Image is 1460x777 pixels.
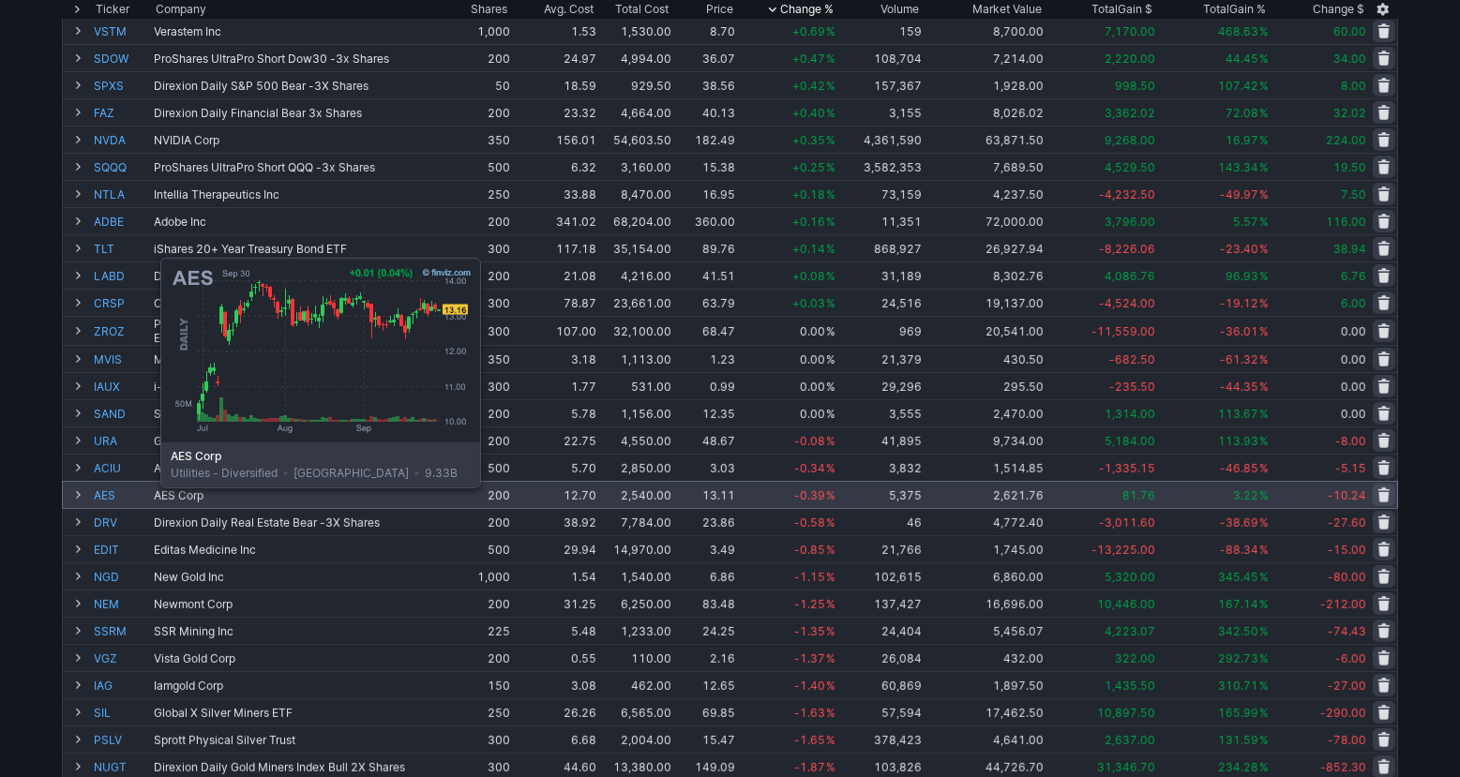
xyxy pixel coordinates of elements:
span: % [826,242,835,256]
div: CRISPR Therapeutics AG [154,296,443,310]
td: 5.70 [512,454,598,481]
span: +0.25 [792,160,825,174]
span: 345.45 [1218,570,1258,584]
span: 9,268.00 [1105,133,1155,147]
td: 23.32 [512,98,598,126]
td: 3,555 [837,399,924,426]
span: -19.12 [1220,296,1258,310]
td: 4,772.40 [924,508,1046,535]
td: 1,000 [444,17,512,44]
span: % [826,296,835,310]
a: SAND [94,400,150,426]
td: 2,470.00 [924,399,1046,426]
td: 300 [444,234,512,261]
a: CRSP [94,290,150,316]
span: -11,559.00 [1091,324,1155,338]
a: URA [94,427,150,454]
td: 68.47 [673,316,737,345]
span: 107.42 [1218,79,1258,93]
span: 34.00 [1333,52,1366,66]
td: 12.35 [673,399,737,426]
div: ProShares UltraPro Short QQQ -3x Shares [154,160,443,174]
span: -44.35 [1220,380,1258,394]
span: 0.00 [800,407,825,421]
span: % [826,380,835,394]
td: 200 [444,481,512,508]
div: Utilities - Diversified [GEOGRAPHIC_DATA] 9.33B [161,442,480,487]
a: ADBE [94,208,150,234]
td: 41,895 [837,426,924,454]
a: ZROZ [94,317,150,345]
a: PSLV [94,726,150,753]
td: 18.59 [512,71,598,98]
span: -235.50 [1109,380,1155,394]
span: % [826,187,835,202]
span: 96.93 [1226,269,1258,283]
div: PIMCO 25+ Year Zero Coupon U.S. Treasury Index ETF [154,317,443,345]
td: 20,541.00 [924,316,1046,345]
td: 68,204.00 [598,207,673,234]
td: 0.99 [673,372,737,399]
span: % [826,434,835,448]
div: NVIDIA Corp [154,133,443,147]
a: SIL [94,699,150,725]
td: 3.03 [673,454,737,481]
td: 16.95 [673,180,737,207]
span: 3,362.02 [1105,106,1155,120]
td: 36.07 [673,44,737,71]
span: 6.76 [1341,269,1366,283]
td: 1,928.00 [924,71,1046,98]
div: Microvision Inc [154,352,443,366]
span: -1,335.15 [1099,461,1155,475]
span: % [1259,434,1269,448]
div: AES Corp [154,488,443,502]
a: VGZ [94,645,150,671]
td: 3,582,353 [837,153,924,180]
a: IAG [94,672,150,698]
span: +0.69 [792,24,825,38]
span: % [1259,324,1269,338]
a: ACIU [94,455,150,481]
span: 5,320.00 [1105,570,1155,584]
td: 78.87 [512,289,598,316]
span: 116.00 [1326,215,1366,229]
td: 35,154.00 [598,234,673,261]
td: 102,615 [837,562,924,590]
div: Sandstorm Gold Ltd [154,407,443,421]
span: 0.00 [800,380,825,394]
td: 21,766 [837,535,924,562]
span: 0.00 [1341,352,1366,366]
div: Direxion Daily Real Estate Bear -3X Shares [154,516,443,530]
td: 250 [444,180,512,207]
a: NGD [94,563,150,590]
span: • [280,466,291,480]
td: 500 [444,153,512,180]
td: 23,661.00 [598,289,673,316]
a: DRV [94,509,150,535]
td: 21,379 [837,345,924,372]
span: +0.40 [792,106,825,120]
span: +0.16 [792,215,825,229]
a: IAUX [94,373,150,399]
span: -682.50 [1109,352,1155,366]
td: 13.11 [673,481,737,508]
span: 4,529.50 [1105,160,1155,174]
a: MVIS [94,346,150,372]
a: NVDA [94,127,150,153]
td: 1.53 [512,17,598,44]
span: -4,232.50 [1099,187,1155,202]
span: 81.76 [1122,488,1155,502]
span: 60.00 [1333,24,1366,38]
span: % [826,79,835,93]
span: % [826,516,835,530]
td: 38.56 [673,71,737,98]
a: VSTM [94,18,150,44]
span: +0.18 [792,187,825,202]
td: 4,664.00 [598,98,673,126]
span: +0.03 [792,296,825,310]
td: 1,530.00 [598,17,673,44]
span: % [1259,407,1269,421]
span: 0.00 [800,324,825,338]
td: 360.00 [673,207,737,234]
td: 8.70 [673,17,737,44]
